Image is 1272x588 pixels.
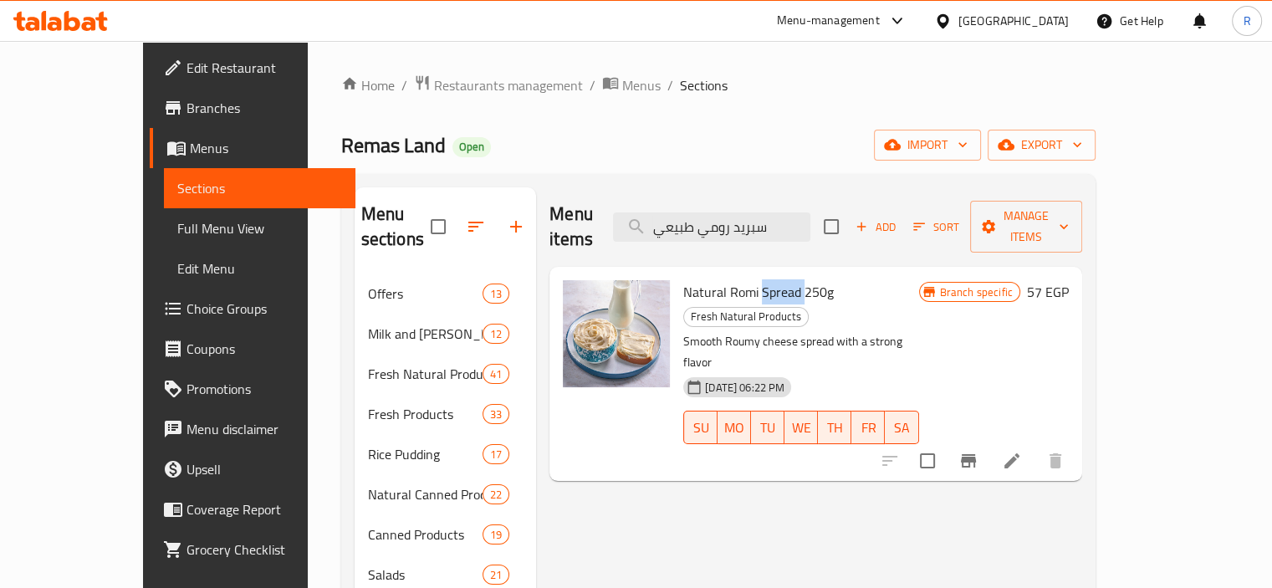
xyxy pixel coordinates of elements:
span: Canned Products [368,524,483,545]
span: FR [858,416,878,440]
span: export [1001,135,1082,156]
span: Sort items [902,214,970,240]
button: Add section [496,207,536,247]
span: 33 [483,406,508,422]
span: Rice Pudding [368,444,483,464]
a: Branches [150,88,355,128]
div: items [483,484,509,504]
h6: 57 EGP [1027,280,1069,304]
span: Restaurants management [434,75,583,95]
span: MO [724,416,744,440]
span: Fresh Natural Products [684,307,808,326]
span: 19 [483,527,508,543]
div: Open [452,137,491,157]
h2: Menu sections [361,202,432,252]
button: delete [1035,441,1075,481]
button: import [874,130,981,161]
input: search [613,212,810,242]
span: Edit Restaurant [186,58,342,78]
span: 12 [483,326,508,342]
span: Select section [814,209,849,244]
a: Edit Restaurant [150,48,355,88]
a: Coverage Report [150,489,355,529]
span: Salads [368,565,483,585]
span: Sections [177,178,342,198]
span: Branches [186,98,342,118]
button: export [988,130,1096,161]
span: Grocery Checklist [186,539,342,560]
div: [GEOGRAPHIC_DATA] [958,12,1069,30]
span: Natural Romi Spread 250g [683,279,834,304]
span: Remas Land [341,126,446,164]
div: items [483,565,509,585]
span: Edit Menu [177,258,342,279]
div: Fresh Natural Products41 [355,354,537,394]
span: Fresh Products [368,404,483,424]
a: Upsell [150,449,355,489]
span: 17 [483,447,508,463]
li: / [401,75,407,95]
img: Natural Romi Spread 250g [563,280,670,387]
span: Sort sections [456,207,496,247]
span: Sort [913,217,959,237]
button: Branch-specific-item [948,441,988,481]
span: Upsell [186,459,342,479]
div: items [483,284,509,304]
span: Promotions [186,379,342,399]
button: Add [849,214,902,240]
span: Select all sections [421,209,456,244]
span: 13 [483,286,508,302]
span: WE [791,416,811,440]
span: SU [691,416,711,440]
span: 41 [483,366,508,382]
a: Home [341,75,395,95]
div: Menu-management [777,11,880,31]
span: 22 [483,487,508,503]
a: Menu disclaimer [150,409,355,449]
span: Open [452,140,491,154]
button: SA [885,411,918,444]
a: Edit Menu [164,248,355,289]
span: 21 [483,567,508,583]
p: Smooth Roumy cheese spread with a strong flavor [683,331,918,373]
span: Sections [680,75,728,95]
div: Natural Canned Products22 [355,474,537,514]
span: Fresh Natural Products [368,364,483,384]
a: Promotions [150,369,355,409]
span: Add item [849,214,902,240]
div: items [483,444,509,464]
a: Restaurants management [414,74,583,96]
div: Fresh Products33 [355,394,537,434]
span: Select to update [910,443,945,478]
nav: breadcrumb [341,74,1096,96]
a: Menus [602,74,661,96]
h2: Menu items [549,202,593,252]
button: Manage items [970,201,1082,253]
span: Offers [368,284,483,304]
a: Sections [164,168,355,208]
span: SA [891,416,912,440]
span: import [887,135,968,156]
span: Add [853,217,898,237]
button: WE [784,411,818,444]
div: Canned Products19 [355,514,537,555]
button: Sort [909,214,963,240]
a: Choice Groups [150,289,355,329]
span: TH [825,416,845,440]
div: items [483,324,509,344]
div: Offers13 [355,274,537,314]
a: Menus [150,128,355,168]
div: Milk and [PERSON_NAME]12 [355,314,537,354]
div: items [483,364,509,384]
span: Menus [622,75,661,95]
a: Edit menu item [1002,451,1022,471]
span: Manage items [983,206,1069,248]
span: Menus [190,138,342,158]
button: FR [851,411,885,444]
button: SU [683,411,718,444]
a: Coupons [150,329,355,369]
span: Natural Canned Products [368,484,483,504]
